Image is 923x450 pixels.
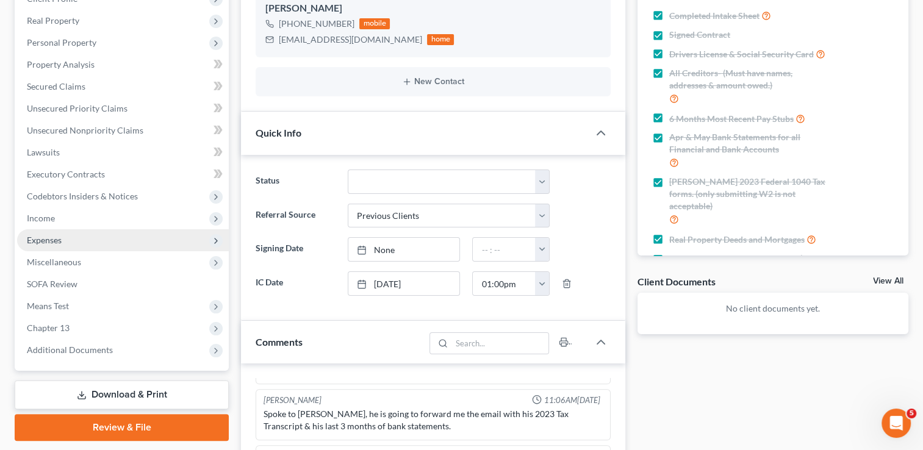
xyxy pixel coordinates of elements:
[669,29,730,41] span: Signed Contract
[348,272,460,295] a: [DATE]
[348,238,460,261] a: None
[250,204,341,228] label: Referral Source
[256,336,303,348] span: Comments
[250,237,341,262] label: Signing Date
[265,1,601,16] div: [PERSON_NAME]
[669,234,805,246] span: Real Property Deeds and Mortgages
[279,34,422,46] div: [EMAIL_ADDRESS][DOMAIN_NAME]
[647,302,899,315] p: No client documents yet.
[17,54,229,76] a: Property Analysis
[473,272,536,295] input: -- : --
[17,120,229,141] a: Unsecured Nonpriority Claims
[17,98,229,120] a: Unsecured Priority Claims
[27,279,77,289] span: SOFA Review
[882,409,911,438] iframe: Intercom live chat
[907,409,916,418] span: 5
[27,323,70,333] span: Chapter 13
[473,238,536,261] input: -- : --
[27,235,62,245] span: Expenses
[265,77,601,87] button: New Contact
[669,67,830,91] span: All Creditors- (Must have names, addresses & amount owed.)
[27,257,81,267] span: Miscellaneous
[17,76,229,98] a: Secured Claims
[250,271,341,296] label: IC Date
[256,127,301,138] span: Quick Info
[669,113,794,125] span: 6 Months Most Recent Pay Stubs
[873,277,903,285] a: View All
[27,125,143,135] span: Unsecured Nonpriority Claims
[669,131,830,155] span: Apr & May Bank Statements for all Financial and Bank Accounts
[27,345,113,355] span: Additional Documents
[27,103,127,113] span: Unsecured Priority Claims
[427,34,454,45] div: home
[17,163,229,185] a: Executory Contracts
[279,18,354,30] div: [PHONE_NUMBER]
[669,48,814,60] span: Drivers License & Social Security Card
[359,18,390,29] div: mobile
[15,414,229,441] a: Review & File
[17,273,229,295] a: SOFA Review
[27,37,96,48] span: Personal Property
[27,147,60,157] span: Lawsuits
[669,10,760,22] span: Completed Intake Sheet
[637,275,716,288] div: Client Documents
[669,176,830,212] span: [PERSON_NAME] 2023 Federal 1040 Tax forms. (only submitting W2 is not acceptable)
[27,59,95,70] span: Property Analysis
[27,301,69,311] span: Means Test
[451,333,548,354] input: Search...
[264,395,321,406] div: [PERSON_NAME]
[27,15,79,26] span: Real Property
[27,81,85,91] span: Secured Claims
[544,395,600,406] span: 11:06AM[DATE]
[15,380,229,409] a: Download & Print
[264,408,603,432] div: Spoke to [PERSON_NAME], he is going to forward me the email with his 2023 Tax Transcript & his la...
[669,252,830,289] span: Certificates of Title for all vehicles (Cars, Boats, RVs, ATVs, Ect...) If its in your name, we n...
[27,169,105,179] span: Executory Contracts
[27,213,55,223] span: Income
[250,170,341,194] label: Status
[27,191,138,201] span: Codebtors Insiders & Notices
[17,141,229,163] a: Lawsuits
